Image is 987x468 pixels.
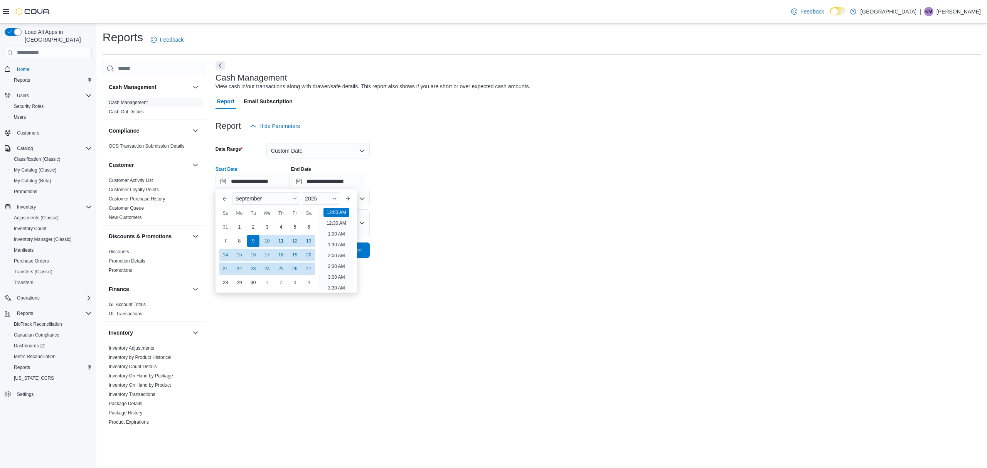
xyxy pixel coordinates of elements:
[109,143,185,149] span: OCS Transaction Submission Details
[109,301,146,308] span: GL Account Totals
[11,278,36,287] a: Transfers
[11,235,75,244] a: Inventory Manager (Classic)
[275,276,287,289] div: day-2
[8,330,95,340] button: Canadian Compliance
[11,256,52,266] a: Purchase Orders
[11,267,56,276] a: Transfers (Classic)
[103,98,206,120] div: Cash Management
[14,167,57,173] span: My Catalog (Classic)
[109,329,189,337] button: Inventory
[216,61,225,70] button: Next
[109,109,144,115] span: Cash Out Details
[830,7,846,15] input: Dark Mode
[109,401,142,406] a: Package Details
[14,114,26,120] span: Users
[216,82,531,91] div: View cash in/out transactions along with drawer/safe details. This report also shows if you are s...
[191,82,200,92] button: Cash Management
[109,302,146,307] a: GL Account Totals
[103,30,143,45] h1: Reports
[109,187,159,193] span: Customer Loyalty Points
[11,267,92,276] span: Transfers (Classic)
[275,249,287,261] div: day-18
[14,309,36,318] button: Reports
[14,77,30,83] span: Reports
[109,177,153,183] span: Customer Activity List
[11,155,64,164] a: Classification (Classic)
[191,126,200,135] button: Compliance
[109,83,189,91] button: Cash Management
[236,195,262,202] span: September
[109,258,145,264] a: Promotion Details
[289,235,301,247] div: day-12
[924,7,933,16] div: Kris Miller
[109,355,172,360] a: Inventory by Product Historical
[109,205,144,211] a: Customer Queue
[233,235,246,247] div: day-8
[2,202,95,212] button: Inventory
[11,165,60,175] a: My Catalog (Classic)
[8,101,95,112] button: Security Roles
[305,195,317,202] span: 2025
[17,145,33,152] span: Catalog
[11,224,92,233] span: Inventory Count
[325,273,348,282] li: 3:00 AM
[103,176,206,225] div: Customer
[14,144,36,153] button: Catalog
[788,4,827,19] a: Feedback
[216,174,290,189] input: Press the down key to enter a popover containing a calendar. Press the escape key to close the po...
[109,100,148,105] a: Cash Management
[8,112,95,123] button: Users
[109,382,171,388] span: Inventory On Hand by Product
[11,76,92,85] span: Reports
[925,7,932,16] span: KM
[14,354,56,360] span: Metrc Reconciliation
[219,207,232,219] div: Su
[11,102,47,111] a: Security Roles
[291,174,365,189] input: Press the down key to open a popover containing a calendar.
[191,285,200,294] button: Finance
[5,61,92,420] nav: Complex example
[109,419,149,425] a: Product Expirations
[233,263,246,275] div: day-22
[289,276,301,289] div: day-3
[11,165,92,175] span: My Catalog (Classic)
[103,247,206,278] div: Discounts & Promotions
[14,202,39,212] button: Inventory
[233,221,246,233] div: day-1
[11,113,29,122] a: Users
[17,66,29,72] span: Home
[109,109,144,114] a: Cash Out Details
[219,263,232,275] div: day-21
[2,308,95,319] button: Reports
[14,156,61,162] span: Classification (Classic)
[247,276,259,289] div: day-30
[14,258,49,264] span: Purchase Orders
[103,141,206,154] div: Compliance
[233,207,246,219] div: Mo
[11,76,33,85] a: Reports
[109,215,141,220] a: New Customers
[11,187,92,196] span: Promotions
[17,310,33,316] span: Reports
[14,293,43,303] button: Operations
[148,32,187,47] a: Feedback
[109,311,142,317] span: GL Transactions
[325,251,348,260] li: 2:00 AM
[109,373,173,379] a: Inventory On Hand by Package
[11,155,92,164] span: Classification (Classic)
[14,144,92,153] span: Catalog
[14,178,51,184] span: My Catalog (Beta)
[323,208,349,217] li: 12:00 AM
[14,103,44,109] span: Security Roles
[11,278,92,287] span: Transfers
[109,345,154,351] span: Inventory Adjustments
[22,28,92,44] span: Load All Apps in [GEOGRAPHIC_DATA]
[109,267,132,273] span: Promotions
[109,285,189,293] button: Finance
[232,192,300,205] div: Button. Open the month selector. September is currently selected.
[8,175,95,186] button: My Catalog (Beta)
[216,121,241,131] h3: Report
[216,166,237,172] label: Start Date
[325,240,348,249] li: 1:30 AM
